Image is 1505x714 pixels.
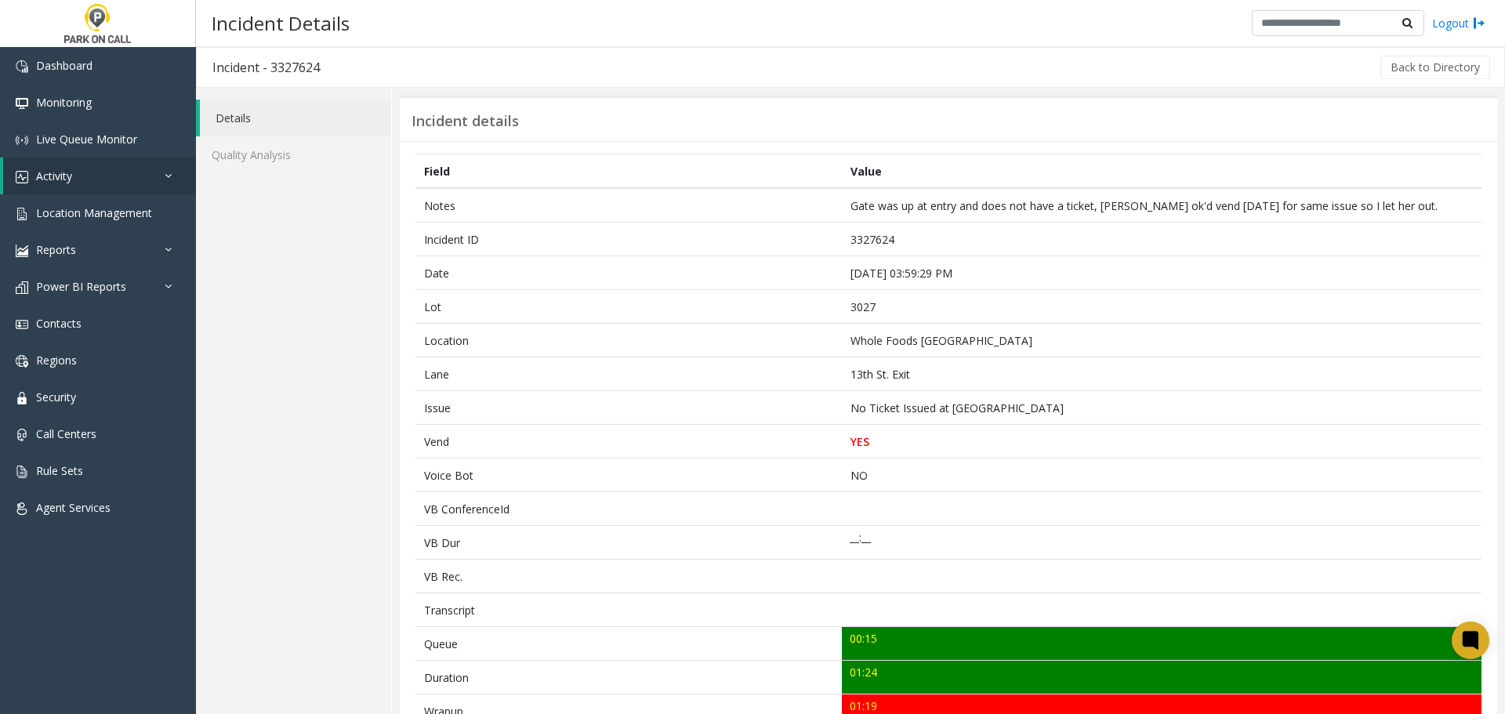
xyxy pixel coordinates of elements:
[842,391,1481,425] td: No Ticket Issued at [GEOGRAPHIC_DATA]
[36,132,137,147] span: Live Queue Monitor
[415,593,842,627] td: Transcript
[415,324,842,357] td: Location
[842,627,1481,661] td: 00:15
[415,492,842,526] td: VB ConferenceId
[36,390,76,404] span: Security
[16,281,28,294] img: 'icon'
[16,355,28,368] img: 'icon'
[415,188,842,223] td: Notes
[36,242,76,257] span: Reports
[36,95,92,110] span: Monitoring
[842,661,1481,694] td: 01:24
[36,58,92,73] span: Dashboard
[415,256,842,290] td: Date
[16,171,28,183] img: 'icon'
[412,113,519,130] h3: Incident details
[196,136,391,173] a: Quality Analysis
[16,245,28,257] img: 'icon'
[16,208,28,220] img: 'icon'
[36,500,111,515] span: Agent Services
[842,154,1481,189] th: Value
[1432,15,1485,31] a: Logout
[197,49,335,85] h3: Incident - 3327624
[36,169,72,183] span: Activity
[415,391,842,425] td: Issue
[415,290,842,324] td: Lot
[850,433,1474,450] p: YES
[842,188,1481,223] td: Gate was up at entry and does not have a ticket, [PERSON_NAME] ok'd vend [DATE] for same issue so...
[36,205,152,220] span: Location Management
[415,357,842,391] td: Lane
[1473,15,1485,31] img: logout
[842,526,1481,560] td: __:__
[415,458,842,492] td: Voice Bot
[16,60,28,73] img: 'icon'
[36,426,96,441] span: Call Centers
[415,560,842,593] td: VB Rec.
[16,429,28,441] img: 'icon'
[36,353,77,368] span: Regions
[842,357,1481,391] td: 13th St. Exit
[200,100,391,136] a: Details
[36,279,126,294] span: Power BI Reports
[415,526,842,560] td: VB Dur
[16,97,28,110] img: 'icon'
[36,316,82,331] span: Contacts
[16,392,28,404] img: 'icon'
[842,290,1481,324] td: 3027
[1380,56,1490,79] button: Back to Directory
[415,661,842,694] td: Duration
[3,158,196,194] a: Activity
[415,425,842,458] td: Vend
[415,627,842,661] td: Queue
[842,256,1481,290] td: [DATE] 03:59:29 PM
[16,318,28,331] img: 'icon'
[16,466,28,478] img: 'icon'
[842,223,1481,256] td: 3327624
[16,134,28,147] img: 'icon'
[842,324,1481,357] td: Whole Foods [GEOGRAPHIC_DATA]
[204,4,357,42] h3: Incident Details
[415,154,842,189] th: Field
[415,223,842,256] td: Incident ID
[36,463,83,478] span: Rule Sets
[850,467,1474,484] p: NO
[16,502,28,515] img: 'icon'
